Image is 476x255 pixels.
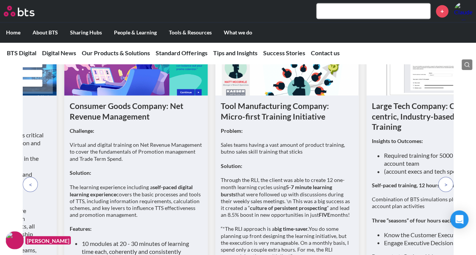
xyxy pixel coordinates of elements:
a: Our Products & Solutions [82,49,150,56]
label: Sharing Hubs [64,23,108,42]
a: Success Stories [263,49,305,56]
h1: Tool Manufacturing Company: Micro-first Training Initiative [221,101,354,121]
h1: Consumer Goods Company: Net Revenue Management [70,101,203,121]
a: BTS Digital [7,49,36,56]
label: About BTS [27,23,64,42]
a: Contact us [311,49,340,56]
img: BTS Logo [4,6,34,16]
strong: culture of persistent prospecting [250,204,327,211]
a: Profile [454,2,472,20]
strong: FIVE [319,211,330,218]
strong: Solution: [221,163,242,169]
p: Through the RLI, the client was able to create 12 one-month learning cycles using that were follo... [221,177,354,218]
strong: Challenge: [70,127,94,134]
a: Digital News [42,49,76,56]
label: What we do [218,23,258,42]
strong: Features: [70,225,92,232]
label: Tools & Resources [163,23,218,42]
a: Tips and Insights [213,49,258,56]
a: + [436,5,448,17]
p: Virtual and digital training on Net Revenue Management to cover the fundamentals of Promotion man... [70,141,203,162]
strong: self-paced digital learning experience [70,183,193,197]
p: The learning experience including a covers the basic processes and tools of TTS, including inform... [70,183,203,218]
strong: Problem: [221,127,243,134]
a: Go home [4,6,48,16]
figcaption: [PERSON_NAME] [25,236,71,245]
em: no sales skill training that sticks [229,148,303,155]
strong: 5-7 minute learning bursts [221,183,332,197]
strong: Self-paced training, 12 hours of content: [372,182,467,188]
div: Open Intercom Messenger [450,210,468,229]
strong: Insights to Outcomes: [372,138,423,144]
label: People & Learning [108,23,163,42]
strong: Solution: [70,169,91,176]
a: Standard Offerings [156,49,208,56]
img: Claudette Carney [454,2,472,20]
strong: big time-saver. [275,225,309,232]
img: F [6,231,24,249]
p: Sales teams having a vast amount of product training, but [221,141,354,155]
